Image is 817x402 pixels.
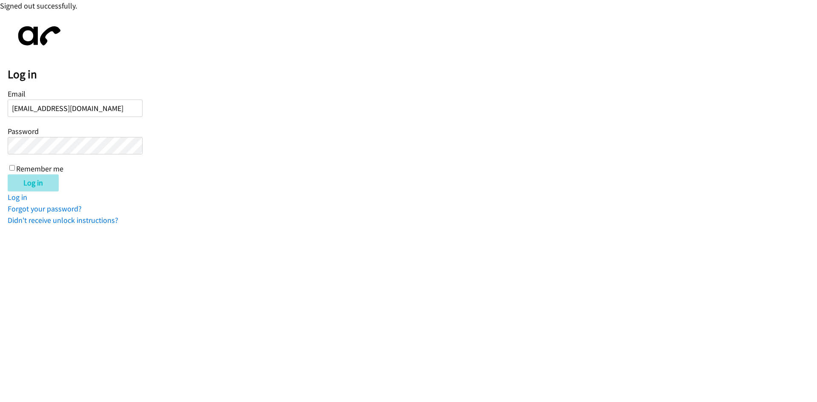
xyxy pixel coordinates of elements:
a: Didn't receive unlock instructions? [8,215,118,225]
img: aphone-8a226864a2ddd6a5e75d1ebefc011f4aa8f32683c2d82f3fb0802fe031f96514.svg [8,19,67,53]
h2: Log in [8,67,817,82]
label: Password [8,126,39,136]
input: Log in [8,174,59,191]
a: Log in [8,192,27,202]
label: Email [8,89,26,99]
a: Forgot your password? [8,204,82,214]
label: Remember me [16,164,63,174]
